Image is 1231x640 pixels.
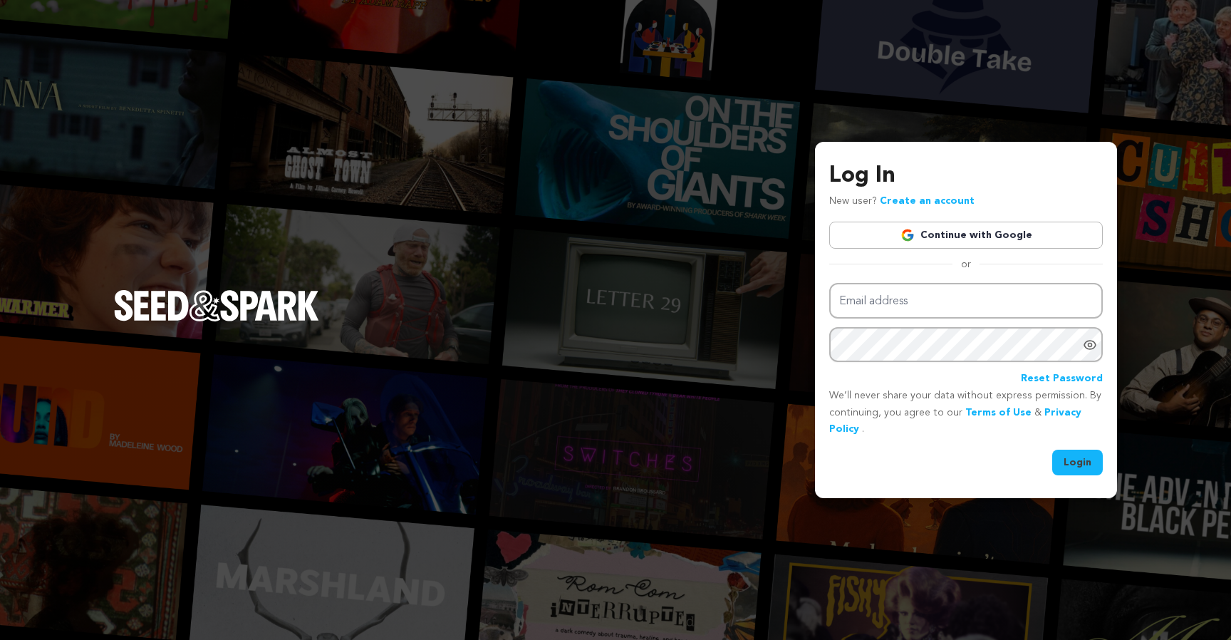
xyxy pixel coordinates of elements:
[114,290,319,350] a: Seed&Spark Homepage
[114,290,319,321] img: Seed&Spark Logo
[1052,450,1103,475] button: Login
[900,228,915,242] img: Google logo
[1083,338,1097,352] a: Show password as plain text. Warning: this will display your password on the screen.
[1021,371,1103,388] a: Reset Password
[829,159,1103,193] h3: Log In
[829,193,975,210] p: New user?
[880,196,975,206] a: Create an account
[829,222,1103,249] a: Continue with Google
[829,283,1103,319] input: Email address
[952,257,980,272] span: or
[829,388,1103,438] p: We’ll never share your data without express permission. By continuing, you agree to our & .
[965,408,1032,418] a: Terms of Use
